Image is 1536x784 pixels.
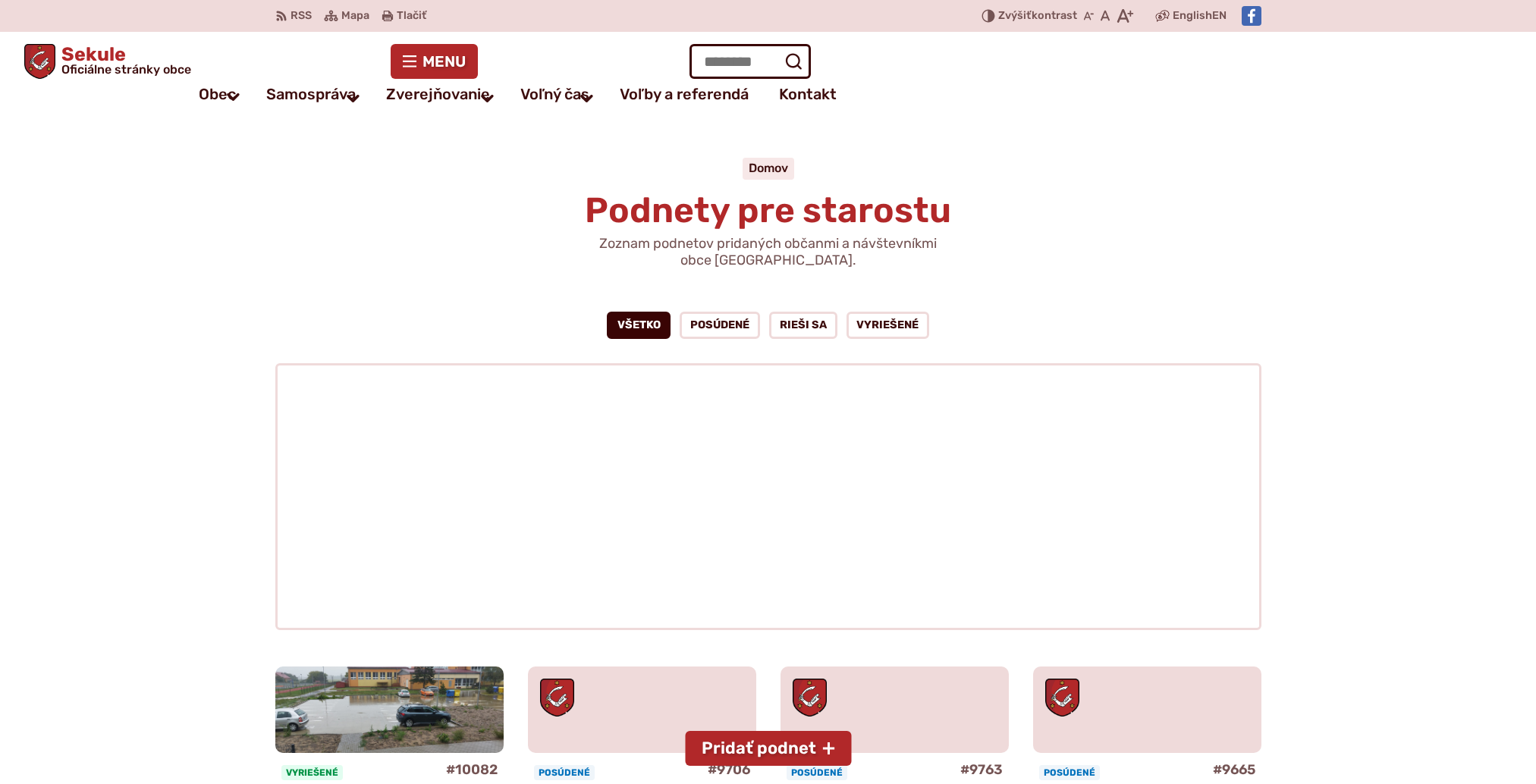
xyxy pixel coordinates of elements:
[24,44,191,79] a: Logo Sekule, prejsť na domovskú stránku.
[397,10,426,23] span: Tlačiť
[749,161,788,175] a: Domov
[680,312,760,339] a: Posúdené
[998,9,1032,22] span: Zvýšiť
[998,10,1077,23] span: kontrast
[847,312,930,339] a: Vyriešené
[685,731,851,766] button: Pridať podnet
[1170,7,1230,25] a: English EN
[336,80,371,116] button: Otvoriť podmenu pre
[702,739,816,758] span: Pridať podnet
[24,44,55,79] img: Prejsť na domovskú stránku
[1212,7,1227,25] span: EN
[534,765,595,780] span: Posúdené
[199,79,236,109] a: Obec
[607,312,671,339] a: Všetko
[446,762,498,779] h4: #10082
[470,80,505,116] button: Otvoriť podmenu pre Zverejňovanie
[520,79,589,109] a: Voľný čas
[341,7,369,25] span: Mapa
[769,312,837,339] a: Rieši sa
[586,236,950,268] p: Zoznam podnetov pridaných občanmi a návštevníkmi obce [GEOGRAPHIC_DATA].
[1213,762,1255,779] h4: #9665
[779,79,837,109] a: Kontakt
[61,64,191,76] span: Oficiálne stránky obce
[275,363,1261,630] div: Mapa podnetov
[1242,6,1261,26] img: Prejsť na Facebook stránku
[570,80,605,116] button: Otvoriť podmenu pre
[266,79,356,109] a: Samospráva
[281,765,343,780] span: Vyriešené
[1039,765,1100,780] span: Posúdené
[960,762,1003,779] h4: #9763
[391,44,478,79] button: Menu
[55,45,191,76] span: Sekule
[620,79,749,109] a: Voľby a referendá
[216,79,251,114] button: Otvoriť podmenu pre
[787,765,847,780] span: Posúdené
[1173,7,1212,25] span: English
[291,7,312,25] span: RSS
[386,79,490,109] a: Zverejňovanie
[708,762,750,779] h4: #9706
[585,190,951,231] span: Podnety pre starostu
[422,55,466,67] span: Menu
